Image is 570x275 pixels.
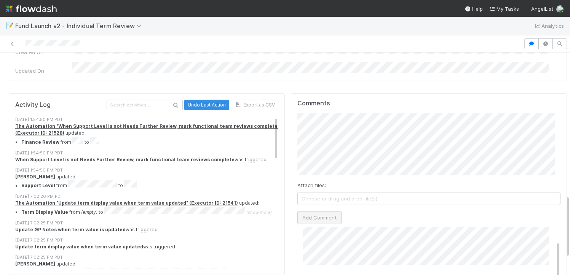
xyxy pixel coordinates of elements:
em: (empty) [81,209,97,215]
strong: [PERSON_NAME] [15,261,55,267]
div: [DATE] 7:02:25 PM PDT [15,237,284,243]
div: [DATE] 7:02:25 PM PDT [15,220,284,226]
h5: Comments [297,100,560,107]
strong: Support Level [21,183,55,189]
div: was triggered [15,243,284,250]
button: Export as CSV [231,100,278,110]
div: Updated On [15,67,72,75]
a: The Automation "Update term display value when term value updated" (Executor ID: 21541) [15,200,238,206]
div: was triggered [15,156,284,163]
div: [DATE] 1:54:50 PM PDT [15,116,284,123]
div: [DATE] 1:54:50 PM PDT [15,167,284,173]
a: My Tasks [489,5,519,13]
span: 📝 [6,22,14,29]
strong: [PERSON_NAME] [15,174,55,180]
div: Help [465,5,483,13]
div: [DATE] 1:54:50 PM PDT [15,150,284,156]
strong: Term Display Value [21,209,68,215]
strong: When Support Level is not Needs Further Review, mark functional team reviews complete [15,157,235,162]
div: updated: [15,200,284,216]
span: Choose or drag and drop file(s) [298,192,560,205]
div: was triggered [15,226,284,233]
li: from to [21,137,284,146]
h5: Activity Log [15,101,105,109]
span: Fund Launch v2 - Individual Term Review [15,22,145,30]
summary: Term Display Value from (empty) to (show more) [21,207,284,216]
div: [DATE] 7:02:26 PM PDT [15,193,284,200]
span: (show more) [246,210,272,215]
strong: Update term display value when term value updated [15,244,143,250]
div: updated: [15,173,284,189]
button: Add Comment [297,211,342,224]
input: Search activities... [107,100,183,110]
img: avatar_e7d5656d-bda2-4d83-89d6-b6f9721f96bd.png [556,5,564,13]
strong: Finance Review [21,139,59,145]
span: My Tasks [489,6,519,12]
div: [DATE] 7:02:25 PM PDT [15,254,284,261]
a: The Automation "When Support Level is not Needs Further Review, mark functional team reviews comp... [15,123,279,136]
img: logo-inverted-e16ddd16eac7371096b0.svg [6,2,57,15]
strong: Update GP Notes when term value is updated [15,227,126,232]
div: updated: [15,123,284,146]
a: Analytics [534,21,564,30]
label: Attach files: [297,181,326,189]
span: AngelList [531,6,553,12]
li: from to [21,180,284,189]
button: Undo Last Action [184,100,229,110]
